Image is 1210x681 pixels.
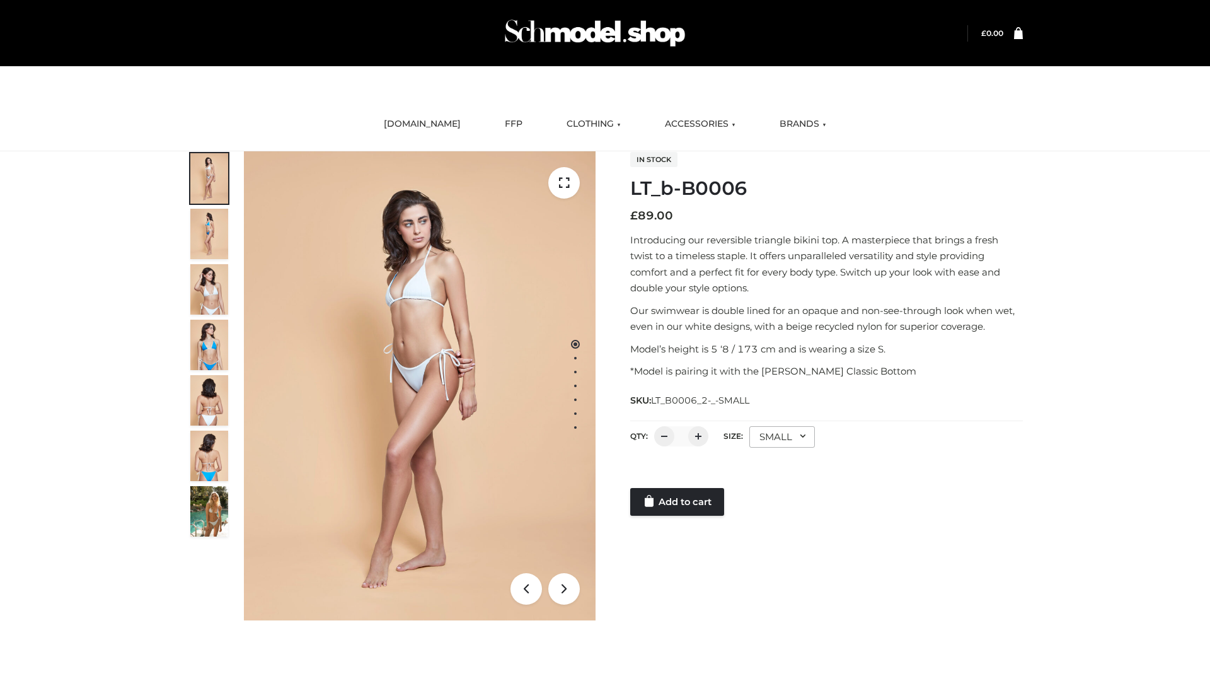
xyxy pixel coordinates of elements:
[655,110,745,138] a: ACCESSORIES
[723,431,743,441] label: Size:
[630,341,1023,358] p: Model’s height is 5 ‘8 / 173 cm and is wearing a size S.
[190,486,228,537] img: Arieltop_CloudNine_AzureSky2.jpg
[630,363,1023,380] p: *Model is pairing it with the [PERSON_NAME] Classic Bottom
[190,375,228,426] img: ArielClassicBikiniTop_CloudNine_AzureSky_OW114ECO_7-scaled.jpg
[630,303,1023,335] p: Our swimwear is double lined for an opaque and non-see-through look when wet, even in our white d...
[630,177,1023,200] h1: LT_b-B0006
[190,209,228,259] img: ArielClassicBikiniTop_CloudNine_AzureSky_OW114ECO_2-scaled.jpg
[190,431,228,481] img: ArielClassicBikiniTop_CloudNine_AzureSky_OW114ECO_8-scaled.jpg
[500,8,689,58] img: Schmodel Admin 964
[770,110,836,138] a: BRANDS
[190,264,228,315] img: ArielClassicBikiniTop_CloudNine_AzureSky_OW114ECO_3-scaled.jpg
[190,320,228,370] img: ArielClassicBikiniTop_CloudNine_AzureSky_OW114ECO_4-scaled.jpg
[630,488,724,516] a: Add to cart
[244,151,596,620] img: ArielClassicBikiniTop_CloudNine_AzureSky_OW114ECO_1
[557,110,630,138] a: CLOTHING
[374,110,470,138] a: [DOMAIN_NAME]
[495,110,532,138] a: FFP
[630,152,677,167] span: In stock
[630,393,751,408] span: SKU:
[630,232,1023,296] p: Introducing our reversible triangle bikini top. A masterpiece that brings a fresh twist to a time...
[981,28,1003,38] bdi: 0.00
[630,209,673,223] bdi: 89.00
[981,28,1003,38] a: £0.00
[981,28,986,38] span: £
[651,395,749,406] span: LT_B0006_2-_-SMALL
[749,426,815,448] div: SMALL
[630,209,638,223] span: £
[190,153,228,204] img: ArielClassicBikiniTop_CloudNine_AzureSky_OW114ECO_1-scaled.jpg
[630,431,648,441] label: QTY:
